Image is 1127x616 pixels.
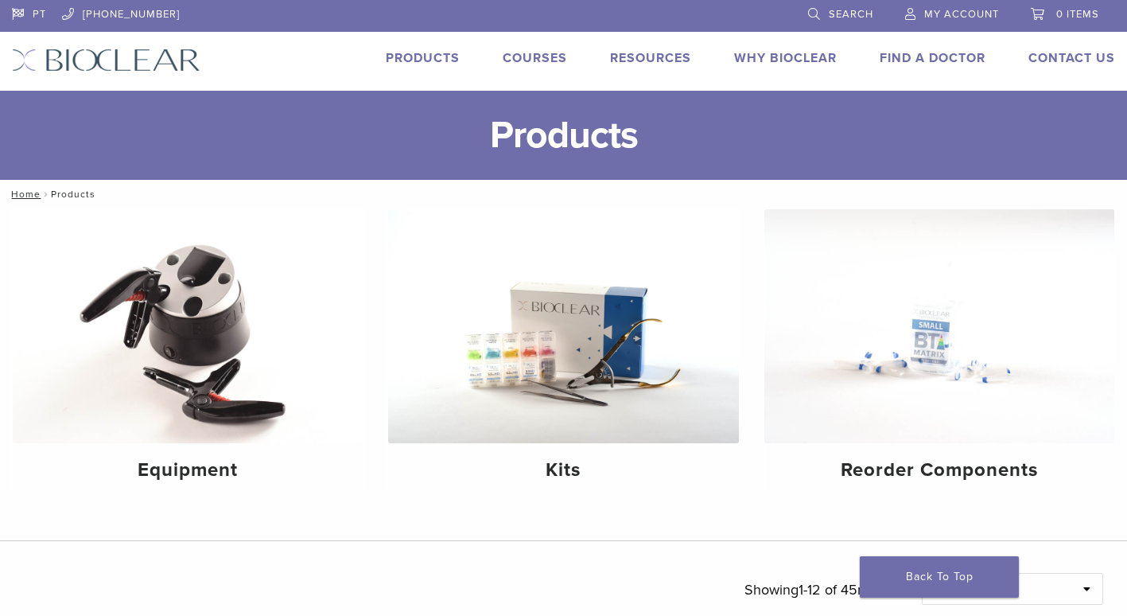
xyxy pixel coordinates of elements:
[13,209,363,495] a: Equipment
[1028,50,1115,66] a: Contact Us
[610,50,691,66] a: Resources
[386,50,460,66] a: Products
[41,190,51,198] span: /
[924,8,999,21] span: My Account
[12,49,200,72] img: Bioclear
[1056,8,1099,21] span: 0 items
[13,209,363,443] img: Equipment
[777,456,1102,485] h4: Reorder Components
[388,209,738,495] a: Kits
[829,8,873,21] span: Search
[401,456,725,485] h4: Kits
[388,209,738,443] img: Kits
[25,456,350,485] h4: Equipment
[734,50,837,66] a: Why Bioclear
[744,573,898,606] p: Showing results
[880,50,985,66] a: Find A Doctor
[799,581,857,598] span: 1-12 of 45
[764,209,1114,495] a: Reorder Components
[764,209,1114,443] img: Reorder Components
[503,50,567,66] a: Courses
[6,189,41,200] a: Home
[860,556,1019,598] a: Back To Top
